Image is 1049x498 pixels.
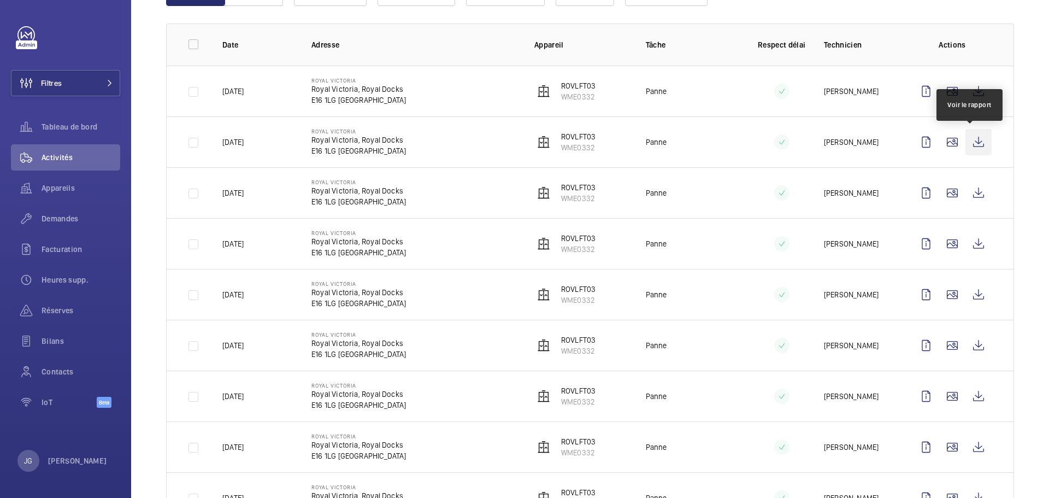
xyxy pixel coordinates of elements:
[537,85,550,98] img: elevator.svg
[311,77,406,84] p: Royal Victoria
[311,84,406,95] p: Royal Victoria, Royal Docks
[646,188,667,198] p: Panne
[42,397,97,408] span: IoT
[561,487,596,498] p: ROVLFT03
[222,188,244,198] p: [DATE]
[311,134,406,145] p: Royal Victoria, Royal Docks
[757,39,806,50] p: Respect délai
[824,442,879,453] p: [PERSON_NAME]
[561,80,596,91] p: ROVLFT03
[824,289,879,300] p: [PERSON_NAME]
[311,338,406,349] p: Royal Victoria, Royal Docks
[561,385,596,396] p: ROVLFT03
[534,39,628,50] p: Appareil
[311,287,406,298] p: Royal Victoria, Royal Docks
[646,86,667,97] p: Panne
[42,121,120,132] span: Tableau de bord
[42,274,120,285] span: Heures supp.
[42,244,120,255] span: Facturation
[646,442,667,453] p: Panne
[24,455,32,466] p: JG
[561,396,596,407] p: WME0332
[42,366,120,377] span: Contacts
[824,238,879,249] p: [PERSON_NAME]
[311,382,406,389] p: Royal Victoria
[646,340,667,351] p: Panne
[41,78,62,89] span: Filtres
[537,237,550,250] img: elevator.svg
[561,335,596,345] p: ROVLFT03
[222,340,244,351] p: [DATE]
[311,185,406,196] p: Royal Victoria, Royal Docks
[646,289,667,300] p: Panne
[311,280,406,287] p: Royal Victoria
[311,389,406,400] p: Royal Victoria, Royal Docks
[824,39,895,50] p: Technicien
[824,137,879,148] p: [PERSON_NAME]
[824,340,879,351] p: [PERSON_NAME]
[311,400,406,411] p: E16 1LG [GEOGRAPHIC_DATA]
[311,331,406,338] p: Royal Victoria
[311,484,406,490] p: Royal Victoria
[42,213,120,224] span: Demandes
[537,339,550,352] img: elevator.svg
[311,433,406,440] p: Royal Victoria
[913,39,992,50] p: Actions
[646,39,740,50] p: Tâche
[561,91,596,102] p: WME0332
[42,152,120,163] span: Activités
[222,86,244,97] p: [DATE]
[97,397,111,408] span: Beta
[311,39,517,50] p: Adresse
[48,455,107,466] p: [PERSON_NAME]
[311,247,406,258] p: E16 1LG [GEOGRAPHIC_DATA]
[311,179,406,185] p: Royal Victoria
[646,137,667,148] p: Panne
[311,440,406,450] p: Royal Victoria, Royal Docks
[537,136,550,149] img: elevator.svg
[561,182,596,193] p: ROVLFT03
[311,196,406,207] p: E16 1LG [GEOGRAPHIC_DATA]
[537,390,550,403] img: elevator.svg
[561,142,596,153] p: WME0332
[561,447,596,458] p: WME0332
[311,95,406,106] p: E16 1LG [GEOGRAPHIC_DATA]
[222,137,244,148] p: [DATE]
[311,450,406,461] p: E16 1LG [GEOGRAPHIC_DATA]
[222,442,244,453] p: [DATE]
[311,230,406,236] p: Royal Victoria
[42,183,120,194] span: Appareils
[11,70,120,96] button: Filtres
[222,391,244,402] p: [DATE]
[824,391,879,402] p: [PERSON_NAME]
[561,193,596,204] p: WME0332
[561,436,596,447] p: ROVLFT03
[311,128,406,134] p: Royal Victoria
[646,238,667,249] p: Panne
[222,238,244,249] p: [DATE]
[561,284,596,295] p: ROVLFT03
[537,441,550,454] img: elevator.svg
[646,391,667,402] p: Panne
[311,236,406,247] p: Royal Victoria, Royal Docks
[537,186,550,200] img: elevator.svg
[947,100,992,110] div: Voir le rapport
[824,188,879,198] p: [PERSON_NAME]
[42,305,120,316] span: Réserves
[42,336,120,347] span: Bilans
[561,345,596,356] p: WME0332
[561,244,596,255] p: WME0332
[537,288,550,301] img: elevator.svg
[311,298,406,309] p: E16 1LG [GEOGRAPHIC_DATA]
[222,39,294,50] p: Date
[824,86,879,97] p: [PERSON_NAME]
[561,295,596,306] p: WME0332
[561,131,596,142] p: ROVLFT03
[222,289,244,300] p: [DATE]
[311,349,406,360] p: E16 1LG [GEOGRAPHIC_DATA]
[561,233,596,244] p: ROVLFT03
[311,145,406,156] p: E16 1LG [GEOGRAPHIC_DATA]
